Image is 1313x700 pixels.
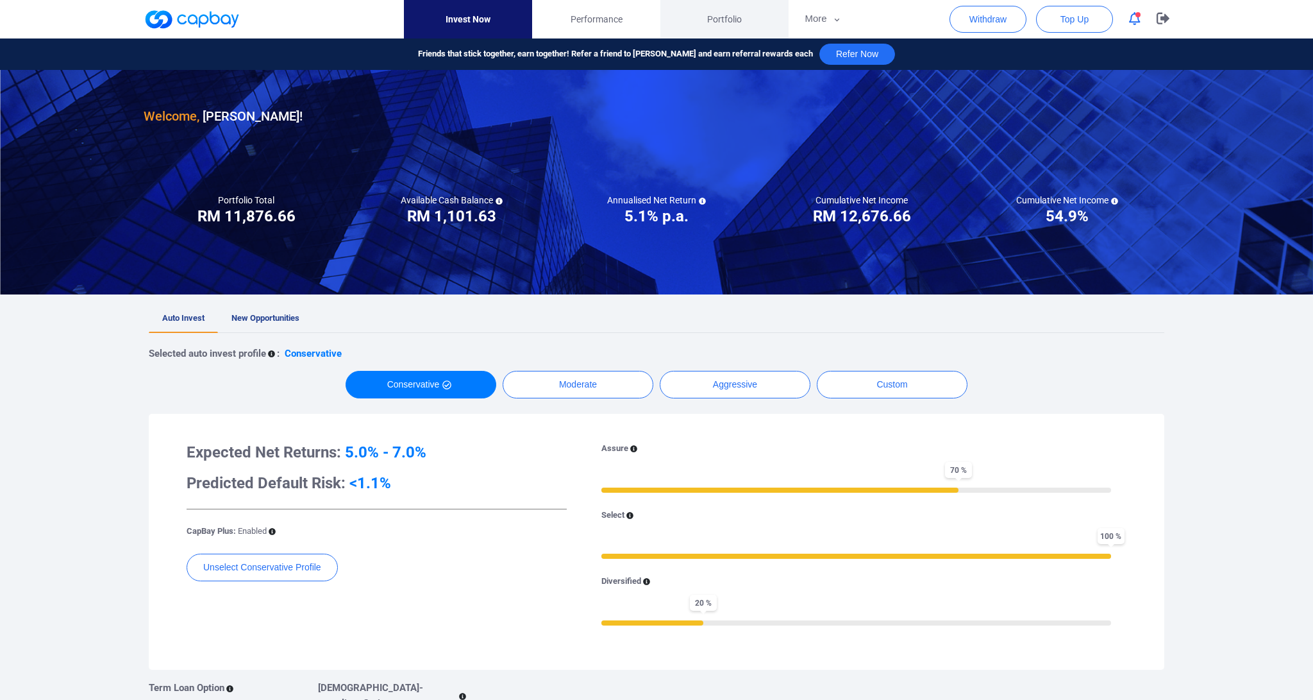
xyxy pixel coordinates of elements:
[601,442,628,456] p: Assure
[503,371,653,398] button: Moderate
[601,509,624,522] p: Select
[285,346,342,361] p: Conservative
[346,371,496,398] button: Conservative
[401,194,503,206] h5: Available Cash Balance
[1098,528,1125,544] span: 100 %
[624,206,689,226] h3: 5.1% p.a.
[345,443,426,461] span: 5.0% - 7.0%
[817,371,967,398] button: Custom
[819,44,895,65] button: Refer Now
[238,526,267,536] span: Enabled
[815,194,908,206] h5: Cumulative Net Income
[407,206,496,226] h3: RM 1,101.63
[1060,13,1089,26] span: Top Up
[187,525,267,538] p: CapBay Plus:
[144,106,303,126] h3: [PERSON_NAME] !
[197,206,296,226] h3: RM 11,876.66
[660,371,810,398] button: Aggressive
[1046,206,1089,226] h3: 54.9%
[949,6,1026,33] button: Withdraw
[231,313,299,323] span: New Opportunities
[571,12,623,26] span: Performance
[187,442,567,463] h3: Expected Net Returns:
[218,194,274,206] h5: Portfolio Total
[277,346,280,361] p: :
[144,108,199,124] span: Welcome,
[149,346,266,361] p: Selected auto invest profile
[149,680,224,696] p: Term Loan Option
[349,474,391,492] span: <1.1%
[945,462,972,478] span: 70 %
[418,47,813,61] span: Friends that stick together, earn together! Refer a friend to [PERSON_NAME] and earn referral rew...
[707,12,742,26] span: Portfolio
[162,313,205,323] span: Auto Invest
[187,554,338,581] button: Unselect Conservative Profile
[607,194,706,206] h5: Annualised Net Return
[1036,6,1113,33] button: Top Up
[187,473,567,493] h3: Predicted Default Risk:
[1016,194,1118,206] h5: Cumulative Net Income
[601,575,641,588] p: Diversified
[813,206,911,226] h3: RM 12,676.66
[690,595,717,611] span: 20 %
